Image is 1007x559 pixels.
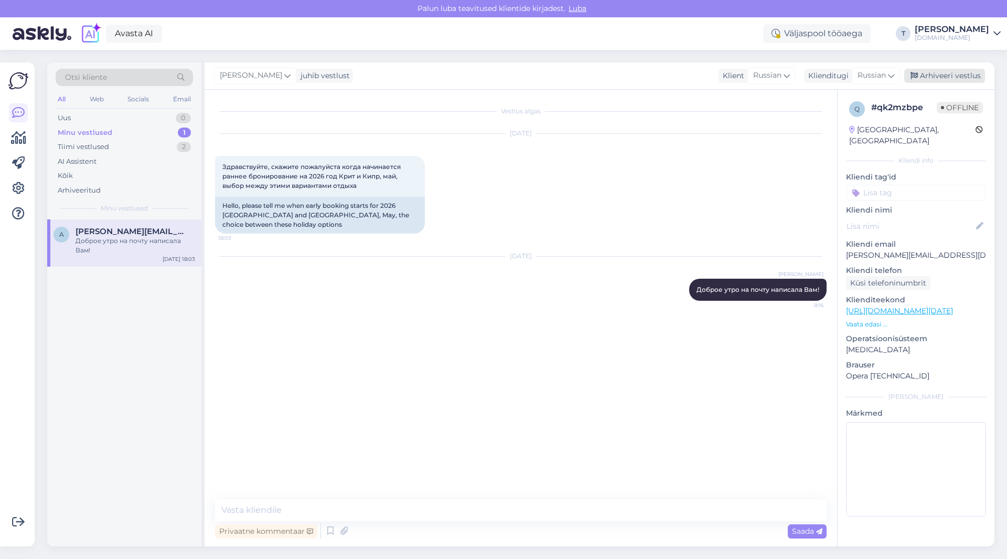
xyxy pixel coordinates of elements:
div: All [56,92,68,106]
input: Lisa nimi [847,220,974,232]
span: Saada [792,526,822,536]
div: Vestlus algas [215,107,827,116]
div: Arhiveeritud [58,185,101,196]
p: Opera [TECHNICAL_ID] [846,371,986,382]
div: 0 [176,113,191,123]
span: Здравствуйте, скажите пожалуйста когда начинается раннее бронирование на 2026 год Крит и Кипр, ма... [222,163,402,189]
div: Kliendi info [846,156,986,165]
div: [PERSON_NAME] [915,25,989,34]
div: [GEOGRAPHIC_DATA], [GEOGRAPHIC_DATA] [849,124,976,146]
p: [PERSON_NAME][EMAIL_ADDRESS][DOMAIN_NAME] [846,250,986,261]
div: Доброе утро на почту написала Вам! [76,236,195,255]
div: Web [88,92,106,106]
div: Hello, please tell me when early booking starts for 2026 [GEOGRAPHIC_DATA] and [GEOGRAPHIC_DATA],... [215,197,425,234]
div: Tiimi vestlused [58,142,109,152]
div: Kõik [58,171,73,181]
span: a [59,230,64,238]
img: Askly Logo [8,71,28,91]
span: Luba [565,4,590,13]
div: Väljaspool tööaega [763,24,871,43]
span: 8:16 [784,301,823,309]
p: Brauser [846,360,986,371]
p: Kliendi tag'id [846,172,986,183]
p: Kliendi email [846,239,986,250]
span: [PERSON_NAME] [220,70,282,81]
span: aleksandrgluhovtsov@gmail.com [76,227,185,236]
div: [DATE] 18:03 [163,255,195,263]
div: Klienditugi [804,70,849,81]
input: Lisa tag [846,185,986,201]
span: 18:03 [218,234,258,242]
div: [DATE] [215,129,827,138]
span: Russian [858,70,886,81]
span: Russian [753,70,781,81]
span: [PERSON_NAME] [778,270,823,278]
img: explore-ai [80,23,102,45]
div: [DOMAIN_NAME] [915,34,989,42]
span: Otsi kliente [65,72,107,83]
p: Operatsioonisüsteem [846,333,986,344]
div: Küsi telefoninumbrit [846,276,930,290]
div: [PERSON_NAME] [846,392,986,402]
p: Klienditeekond [846,294,986,305]
div: Minu vestlused [58,128,112,138]
span: Доброе утро на почту написала Вам! [697,286,819,293]
div: Arhiveeri vestlus [904,69,985,83]
a: Avasta AI [106,25,162,43]
div: [DATE] [215,251,827,261]
p: Vaata edasi ... [846,320,986,329]
div: T [896,26,910,41]
p: Kliendi nimi [846,205,986,216]
div: Klient [719,70,744,81]
p: Kliendi telefon [846,265,986,276]
div: 1 [178,128,191,138]
p: [MEDICAL_DATA] [846,344,986,355]
a: [URL][DOMAIN_NAME][DATE] [846,306,953,315]
span: q [854,105,860,113]
div: # qk2mzbpe [871,101,937,114]
div: Privaatne kommentaar [215,524,317,539]
div: juhib vestlust [296,70,350,81]
span: Offline [937,102,983,113]
p: Märkmed [846,408,986,419]
div: AI Assistent [58,156,97,167]
div: 2 [177,142,191,152]
div: Socials [125,92,151,106]
div: Email [171,92,193,106]
a: [PERSON_NAME][DOMAIN_NAME] [915,25,1001,42]
div: Uus [58,113,71,123]
span: Minu vestlused [101,204,148,213]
